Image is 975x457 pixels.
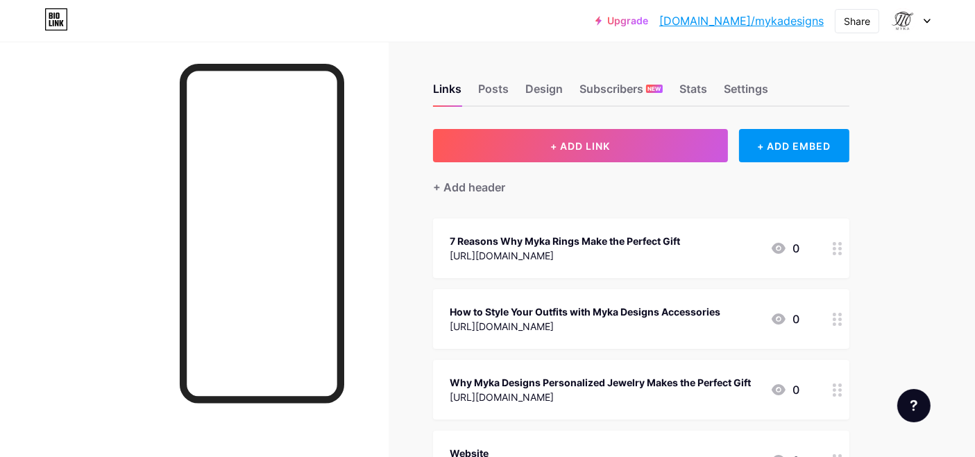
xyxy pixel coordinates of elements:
[659,12,824,29] a: [DOMAIN_NAME]/mykadesigns
[450,248,680,263] div: [URL][DOMAIN_NAME]
[433,179,505,196] div: + Add header
[450,390,751,404] div: [URL][DOMAIN_NAME]
[770,311,799,327] div: 0
[579,80,663,105] div: Subscribers
[844,14,870,28] div: Share
[739,129,849,162] div: + ADD EMBED
[679,80,707,105] div: Stats
[648,85,661,93] span: NEW
[770,381,799,398] div: 0
[433,129,728,162] button: + ADD LINK
[450,234,680,248] div: 7 Reasons Why Myka Rings Make the Perfect Gift
[450,304,720,319] div: How to Style Your Outfits with Myka Designs Accessories
[450,319,720,334] div: [URL][DOMAIN_NAME]
[890,8,916,34] img: Myka Designs
[450,375,751,390] div: Why Myka Designs Personalized Jewelry Makes the Perfect Gift
[770,240,799,257] div: 0
[595,15,648,26] a: Upgrade
[433,80,461,105] div: Links
[525,80,563,105] div: Design
[550,140,610,152] span: + ADD LINK
[478,80,509,105] div: Posts
[724,80,768,105] div: Settings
